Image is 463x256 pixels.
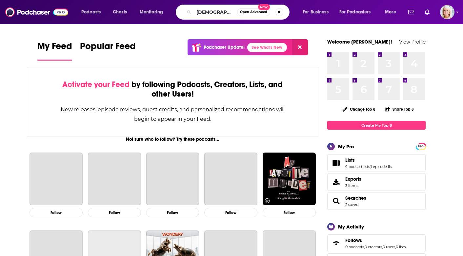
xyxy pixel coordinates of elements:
[5,6,68,18] img: Podchaser - Follow, Share and Rate Podcasts
[345,157,355,163] span: Lists
[88,153,141,206] a: This American Life
[77,7,109,17] button: open menu
[80,41,136,61] a: Popular Feed
[330,196,343,206] a: Searches
[60,80,285,99] div: by following Podcasts, Creators, Lists, and other Users!
[395,245,396,249] span: ,
[204,153,257,206] a: The Daily
[27,137,318,142] div: Not sure who to follow? Try these podcasts...
[263,153,316,206] img: My Favorite Murder with Karen Kilgariff and Georgia Hardstark
[60,105,285,124] div: New releases, episode reviews, guest credits, and personalized recommendations will begin to appe...
[345,176,361,182] span: Exports
[365,245,382,249] a: 0 creators
[339,8,371,17] span: For Podcasters
[81,8,101,17] span: Podcasts
[330,239,343,248] a: Follows
[247,43,287,52] a: See What's New
[327,39,392,45] a: Welcome [PERSON_NAME]!
[383,245,395,249] a: 0 users
[327,154,426,172] span: Lists
[146,153,199,206] a: Planet Money
[330,158,343,168] a: Lists
[406,7,417,18] a: Show notifications dropdown
[440,5,454,19] button: Show profile menu
[385,103,414,116] button: Share Top 8
[327,121,426,130] a: Create My Top 8
[345,202,358,207] a: 2 saved
[194,7,237,17] input: Search podcasts, credits, & more...
[345,183,361,188] span: 3 items
[371,164,393,169] a: 1 episode list
[263,208,316,217] button: Follow
[440,5,454,19] span: Logged in as ashtonrc
[380,7,404,17] button: open menu
[345,245,364,249] a: 0 podcasts
[37,41,72,56] span: My Feed
[204,45,245,50] p: Podchaser Update!
[335,7,380,17] button: open menu
[88,208,141,217] button: Follow
[345,157,393,163] a: Lists
[338,224,364,230] div: My Activity
[422,7,432,18] a: Show notifications dropdown
[327,192,426,210] span: Searches
[440,5,454,19] img: User Profile
[109,7,131,17] a: Charts
[37,41,72,61] a: My Feed
[345,237,406,243] a: Follows
[338,143,354,150] div: My Pro
[345,164,370,169] a: 9 podcast lists
[417,144,425,149] a: PRO
[327,173,426,191] a: Exports
[30,208,83,217] button: Follow
[135,7,171,17] button: open menu
[330,177,343,187] span: Exports
[240,10,267,14] span: Open Advanced
[62,80,130,89] span: Activate your Feed
[237,8,270,16] button: Open AdvancedNew
[204,208,257,217] button: Follow
[345,195,366,201] a: Searches
[303,8,329,17] span: For Business
[396,245,406,249] a: 0 lists
[339,105,379,113] button: Change Top 8
[80,41,136,56] span: Popular Feed
[140,8,163,17] span: Monitoring
[113,8,127,17] span: Charts
[182,5,296,20] div: Search podcasts, credits, & more...
[385,8,396,17] span: More
[146,208,199,217] button: Follow
[327,234,426,252] span: Follows
[345,237,362,243] span: Follows
[298,7,337,17] button: open menu
[258,4,270,10] span: New
[399,39,426,45] a: View Profile
[30,153,83,206] a: The Joe Rogan Experience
